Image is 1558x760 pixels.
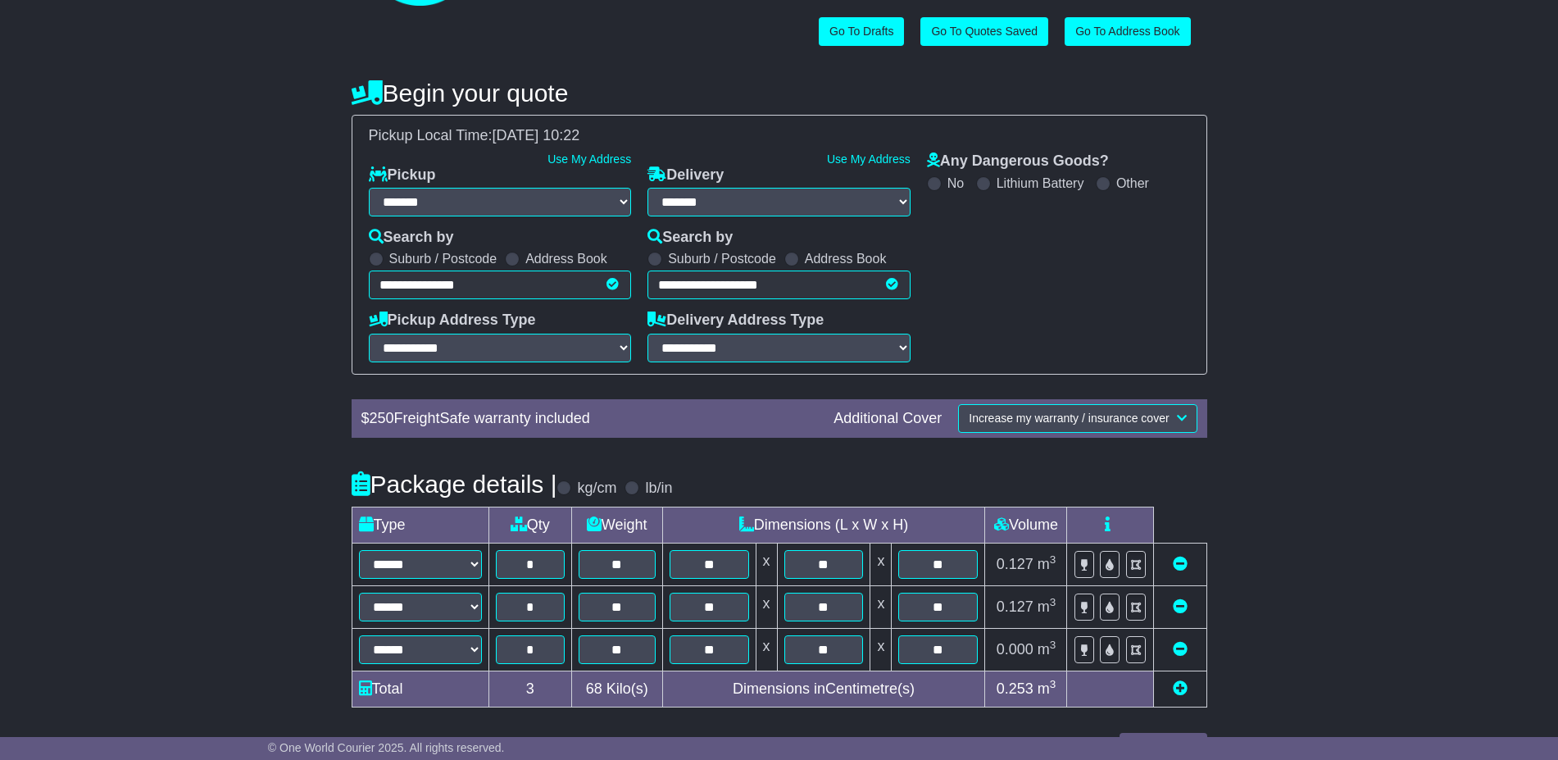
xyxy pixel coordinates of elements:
[756,585,777,628] td: x
[369,229,454,247] label: Search by
[985,507,1067,543] td: Volume
[353,410,826,428] div: $ FreightSafe warranty included
[870,585,892,628] td: x
[1050,678,1056,690] sup: 3
[571,507,662,543] td: Weight
[756,543,777,585] td: x
[997,175,1084,191] label: Lithium Battery
[997,598,1033,615] span: 0.127
[969,412,1169,425] span: Increase my warranty / insurance cover
[1173,598,1188,615] a: Remove this item
[920,17,1048,46] a: Go To Quotes Saved
[825,410,950,428] div: Additional Cover
[997,680,1033,697] span: 0.253
[870,543,892,585] td: x
[1065,17,1190,46] a: Go To Address Book
[927,152,1109,171] label: Any Dangerous Goods?
[756,628,777,671] td: x
[997,556,1033,572] span: 0.127
[361,127,1198,145] div: Pickup Local Time:
[1173,641,1188,658] a: Remove this item
[268,741,505,754] span: © One World Courier 2025. All rights reserved.
[662,671,985,707] td: Dimensions in Centimetre(s)
[369,166,436,184] label: Pickup
[947,175,964,191] label: No
[1038,680,1056,697] span: m
[647,229,733,247] label: Search by
[997,641,1033,658] span: 0.000
[1050,553,1056,566] sup: 3
[1173,680,1188,697] a: Add new item
[493,127,580,143] span: [DATE] 10:22
[662,507,985,543] td: Dimensions (L x W x H)
[1038,641,1056,658] span: m
[1173,556,1188,572] a: Remove this item
[1116,175,1149,191] label: Other
[1050,639,1056,651] sup: 3
[571,671,662,707] td: Kilo(s)
[369,312,536,330] label: Pickup Address Type
[352,671,488,707] td: Total
[870,628,892,671] td: x
[370,410,394,426] span: 250
[819,17,904,46] a: Go To Drafts
[1038,556,1056,572] span: m
[647,166,724,184] label: Delivery
[389,251,497,266] label: Suburb / Postcode
[488,507,571,543] td: Qty
[1050,596,1056,608] sup: 3
[827,152,911,166] a: Use My Address
[352,80,1207,107] h4: Begin your quote
[547,152,631,166] a: Use My Address
[645,480,672,498] label: lb/in
[586,680,602,697] span: 68
[577,480,616,498] label: kg/cm
[668,251,776,266] label: Suburb / Postcode
[488,671,571,707] td: 3
[352,471,557,498] h4: Package details |
[805,251,887,266] label: Address Book
[352,507,488,543] td: Type
[525,251,607,266] label: Address Book
[958,404,1197,433] button: Increase my warranty / insurance cover
[1038,598,1056,615] span: m
[647,312,824,330] label: Delivery Address Type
